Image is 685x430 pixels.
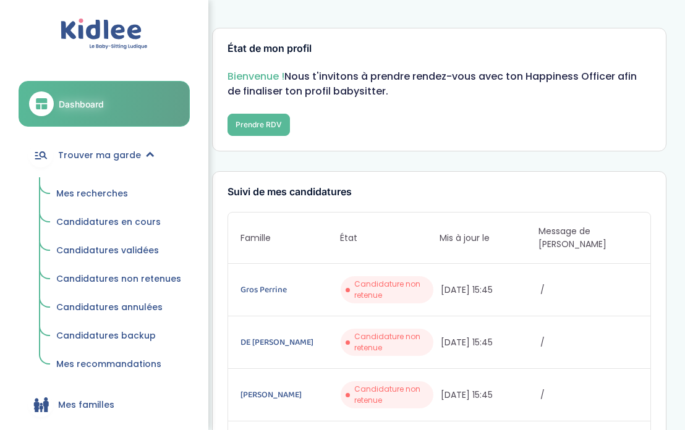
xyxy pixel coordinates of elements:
[59,98,104,111] span: Dashboard
[19,382,190,427] a: Mes familles
[56,187,128,200] span: Mes recherches
[228,69,651,99] p: Nous t'invitons à prendre rendez-vous avec ton Happiness Officer afin de finaliser ton profil bab...
[56,301,163,313] span: Candidatures annulées
[56,272,181,285] span: Candidatures non retenues
[56,358,161,370] span: Mes recommandations
[441,284,538,297] span: [DATE] 15:45
[48,239,190,263] a: Candidatures validées
[48,296,190,319] a: Candidatures annulées
[56,244,159,256] span: Candidatures validées
[354,384,428,406] span: Candidature non retenue
[540,284,638,297] span: /
[19,81,190,127] a: Dashboard
[19,133,190,177] a: Trouver ma garde
[228,114,290,136] button: Prendre RDV
[538,225,638,251] span: Message de [PERSON_NAME]
[58,398,114,411] span: Mes familles
[540,336,638,349] span: /
[48,182,190,206] a: Mes recherches
[240,388,338,402] a: [PERSON_NAME]
[61,19,148,50] img: logo.svg
[58,149,141,162] span: Trouver ma garde
[441,336,538,349] span: [DATE] 15:45
[441,389,538,402] span: [DATE] 15:45
[240,335,338,349] a: DE [PERSON_NAME]
[228,187,651,198] h3: Suivi de mes candidatures
[240,283,338,297] a: Gros Perrine
[440,232,539,245] span: Mis à jour le
[354,279,428,301] span: Candidature non retenue
[340,232,440,245] span: État
[240,232,340,245] span: Famille
[48,353,190,376] a: Mes recommandations
[228,69,284,83] span: Bienvenue !
[228,43,651,54] h3: État de mon profil
[56,216,161,228] span: Candidatures en cours
[354,331,428,353] span: Candidature non retenue
[48,324,190,348] a: Candidatures backup
[56,329,156,342] span: Candidatures backup
[48,268,190,291] a: Candidatures non retenues
[540,389,638,402] span: /
[48,211,190,234] a: Candidatures en cours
